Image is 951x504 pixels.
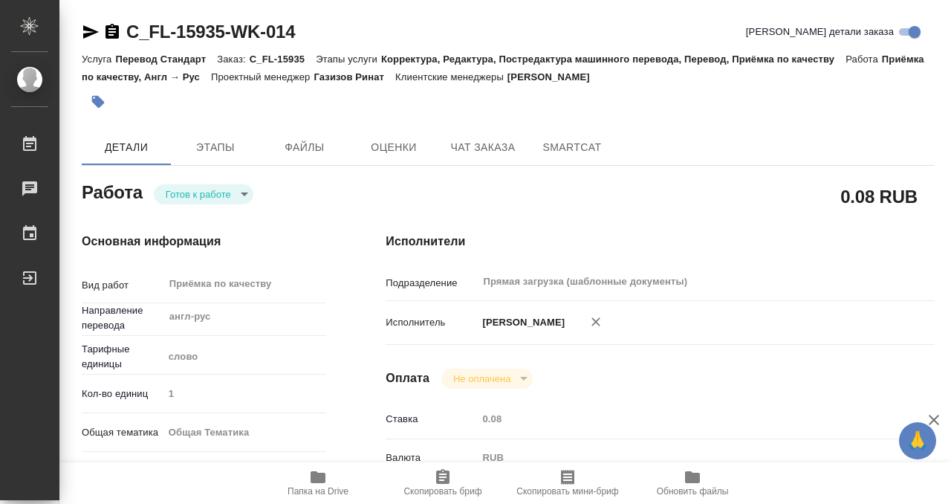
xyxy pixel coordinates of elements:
[269,138,340,157] span: Файлы
[899,422,936,459] button: 🙏
[477,445,889,471] div: RUB
[403,486,481,497] span: Скопировать бриф
[358,138,429,157] span: Оценки
[103,23,121,41] button: Скопировать ссылку
[115,54,217,65] p: Перевод Стандарт
[163,344,327,369] div: слово
[82,233,326,251] h4: Основная информация
[217,54,249,65] p: Заказ:
[449,372,515,385] button: Не оплачена
[82,178,143,204] h2: Работа
[657,486,729,497] span: Обновить файлы
[82,278,163,293] p: Вид работ
[477,315,565,330] p: [PERSON_NAME]
[536,138,608,157] span: SmartCat
[505,462,630,504] button: Скопировать мини-бриф
[250,54,316,65] p: C_FL-15935
[845,54,882,65] p: Работа
[154,184,253,204] div: Готов к работе
[386,412,477,427] p: Ставка
[82,23,100,41] button: Скопировать ссылку для ЯМессенджера
[82,387,163,401] p: Кол-во единиц
[82,54,924,83] p: Приёмка по качеству, Англ → Рус
[386,276,477,291] p: Подразделение
[386,315,477,330] p: Исполнитель
[447,138,519,157] span: Чат заказа
[395,71,507,83] p: Клиентские менеджеры
[161,188,236,201] button: Готов к работе
[82,303,163,333] p: Направление перевода
[126,22,295,42] a: C_FL-15935-WK-014
[746,25,894,39] span: [PERSON_NAME] детали заказа
[386,450,477,465] p: Валюта
[630,462,755,504] button: Обновить файлы
[477,408,889,430] input: Пустое поле
[507,71,601,83] p: [PERSON_NAME]
[316,54,381,65] p: Этапы услуги
[386,233,935,251] h4: Исполнители
[163,459,327,484] div: Общая Тематика
[82,85,114,118] button: Добавить тэг
[82,342,163,372] p: Тарифные единицы
[380,462,505,504] button: Скопировать бриф
[314,71,395,83] p: Газизов Ринат
[516,486,618,497] span: Скопировать мини-бриф
[441,369,533,389] div: Готов к работе
[905,425,930,456] span: 🙏
[180,138,251,157] span: Этапы
[288,486,348,497] span: Папка на Drive
[211,71,314,83] p: Проектный менеджер
[82,54,115,65] p: Услуга
[840,184,918,209] h2: 0.08 RUB
[386,369,429,387] h4: Оплата
[91,138,162,157] span: Детали
[580,306,612,338] button: Удалить исполнителя
[256,462,380,504] button: Папка на Drive
[163,383,327,404] input: Пустое поле
[381,54,845,65] p: Корректура, Редактура, Постредактура машинного перевода, Перевод, Приёмка по качеству
[163,420,327,445] div: Общая Тематика
[82,425,163,440] p: Общая тематика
